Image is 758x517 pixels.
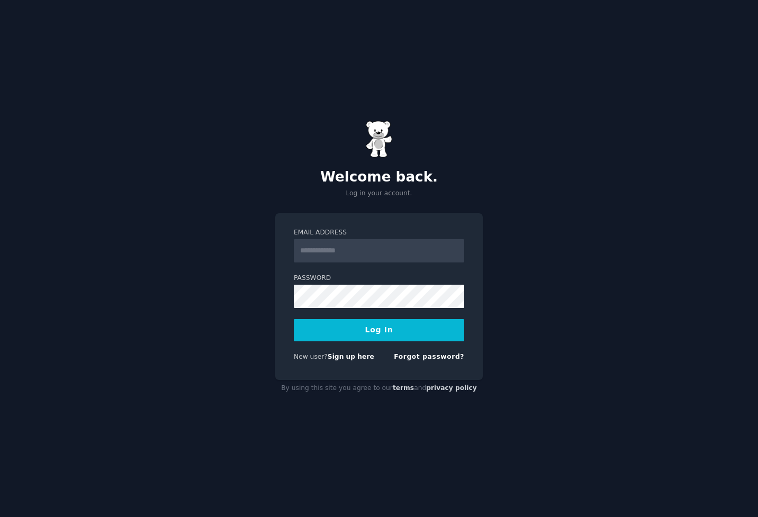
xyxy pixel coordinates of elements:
a: Sign up here [328,353,374,360]
a: terms [393,384,414,392]
div: By using this site you agree to our and [275,380,483,397]
label: Password [294,274,464,283]
img: Gummy Bear [366,121,392,158]
a: Forgot password? [394,353,464,360]
span: New user? [294,353,328,360]
p: Log in your account. [275,189,483,198]
button: Log In [294,319,464,341]
h2: Welcome back. [275,169,483,186]
a: privacy policy [426,384,477,392]
label: Email Address [294,228,464,238]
